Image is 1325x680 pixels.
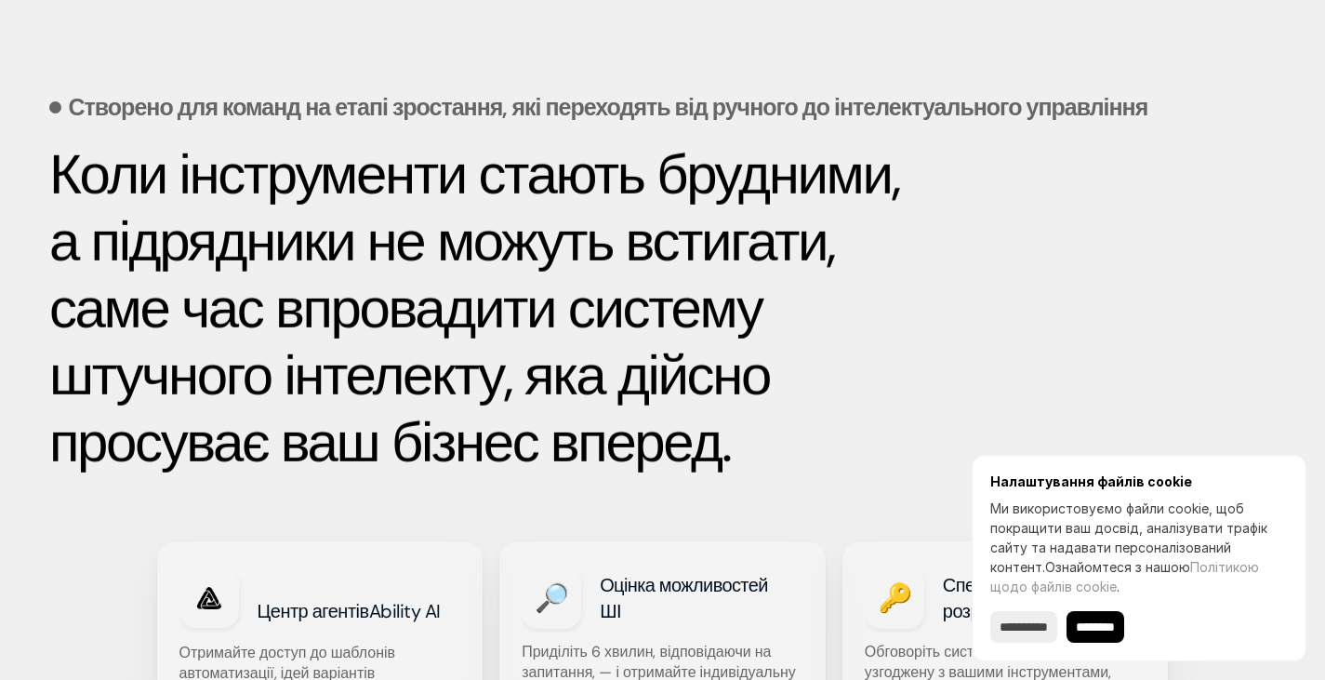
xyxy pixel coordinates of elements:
font: Створено для команд на етапі зростання, які переходять від ручного до інтелектуального управління [69,92,1148,123]
font: Ознайомтеся з нашою [1045,559,1190,575]
font: Оцінка можливостей ШІ [600,573,772,623]
font: Ми використовуємо файли cookie, щоб покращити ваш досвід, аналізувати трафік сайту та надавати пе... [990,500,1267,575]
font: Центр агентів [258,599,369,623]
font: . [1117,579,1120,594]
font: Спеціально розроблений [943,573,1050,623]
font: Коли інструменти стають брудними, а підрядники не можуть встигати, саме час впровадити систему шт... [49,138,912,479]
font: 🔑 [878,580,912,616]
font: Налаштування файлів cookie [990,473,1192,489]
font: 🔎 [535,580,569,616]
font: Ability AI [369,599,441,623]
